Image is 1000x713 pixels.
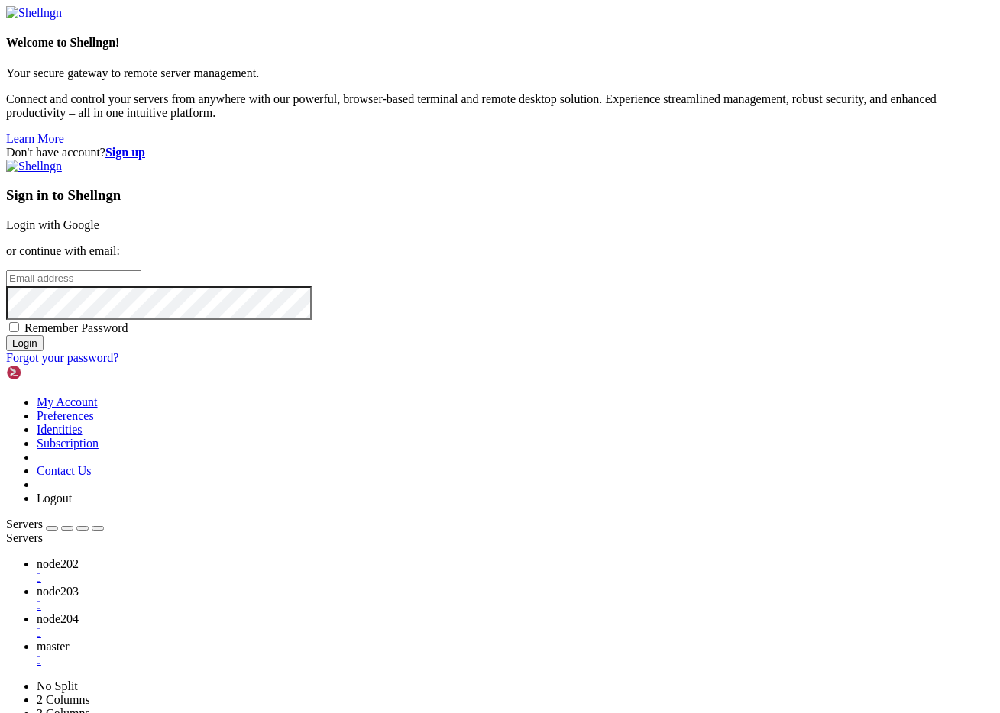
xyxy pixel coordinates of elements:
a: My Account [37,395,98,408]
a: node204 [37,612,994,640]
p: or continue with email: [6,244,994,258]
span: node204 [37,612,79,625]
a: No Split [37,679,78,692]
a: Identities [37,423,83,436]
a:  [37,626,994,640]
a: Contact Us [37,464,92,477]
img: Shellngn [6,365,94,380]
a: 2 Columns [37,693,90,706]
a: Servers [6,518,104,531]
a: Logout [37,492,72,505]
input: Login [6,335,44,351]
a:  [37,571,994,585]
a: Preferences [37,409,94,422]
a: Sign up [105,146,145,159]
a: master [37,640,994,667]
img: Shellngn [6,6,62,20]
a:  [37,653,994,667]
div: Don't have account? [6,146,994,160]
a:  [37,598,994,612]
img: Shellngn [6,160,62,173]
a: Login with Google [6,218,99,231]
a: Subscription [37,437,99,450]
span: node203 [37,585,79,598]
span: master [37,640,70,653]
a: node203 [37,585,994,612]
h3: Sign in to Shellngn [6,187,994,204]
p: Your secure gateway to remote server management. [6,66,994,80]
a: node202 [37,557,994,585]
span: Remember Password [24,321,128,334]
div: Servers [6,531,994,545]
input: Email address [6,270,141,286]
input: Remember Password [9,322,19,332]
a: Forgot your password? [6,351,118,364]
span: node202 [37,557,79,570]
a: Learn More [6,132,64,145]
p: Connect and control your servers from anywhere with our powerful, browser-based terminal and remo... [6,92,994,120]
h4: Welcome to Shellngn! [6,36,994,50]
span: Servers [6,518,43,531]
